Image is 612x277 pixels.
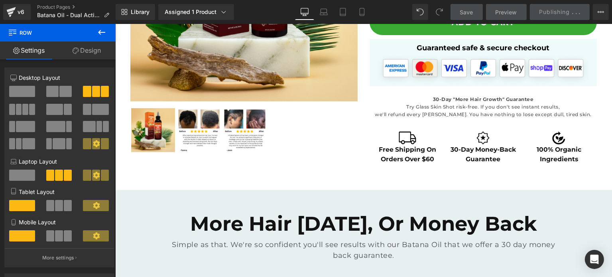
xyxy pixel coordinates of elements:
[593,4,609,20] button: More
[406,121,482,140] h2: 100% Organic Ingredients
[58,42,116,59] a: Design
[318,72,419,78] strong: 30-Day "More Hair Growth" Guarantee
[486,4,527,20] a: Preview
[42,254,74,261] p: More settings
[330,121,406,140] h2: 30-Day Money-Back Guarantee
[16,84,60,128] img: Batana Oil - Dual Action System
[496,8,517,16] span: Preview
[10,157,108,166] p: Laptop Layout
[460,8,473,16] span: Save
[412,4,428,20] button: Undo
[3,4,31,20] a: v6
[585,250,604,269] div: Open Intercom Messenger
[131,8,150,16] span: Library
[10,188,108,196] p: Tablet Layout
[431,4,447,20] button: Redo
[352,4,372,20] a: Mobile
[314,4,333,20] a: Laptop
[108,84,152,128] img: Batana Oil - Dual Action System
[254,79,482,94] p: Try Glass Skin Shot risk-free. If you don't see instant results, we'll refund every [PERSON_NAME]...
[254,121,330,140] h2: Free Shipping On Orders Over $60
[295,4,314,20] a: Desktop
[37,12,100,18] span: Batana Oil - Dual Action
[302,20,435,28] b: Guaranteed safe & secure checkout
[116,4,155,20] a: New Library
[165,8,228,16] div: Assigned 1 Product
[5,248,114,267] button: More settings
[333,4,352,20] a: Tablet
[8,24,88,42] span: Row
[37,4,116,10] a: Product Pages
[10,218,108,226] p: Mobile Layout
[10,73,108,82] p: Desktop Layout
[16,7,26,17] div: v6
[62,84,106,128] img: Batana Oil - Dual Action System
